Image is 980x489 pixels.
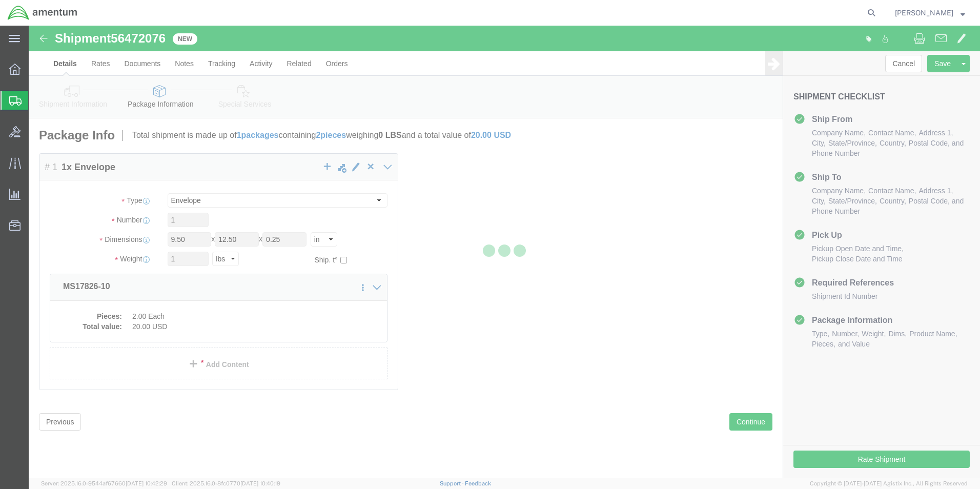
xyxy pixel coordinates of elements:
[240,480,280,486] span: [DATE] 10:40:19
[465,480,491,486] a: Feedback
[126,480,167,486] span: [DATE] 10:42:29
[440,480,465,486] a: Support
[894,7,966,19] button: [PERSON_NAME]
[895,7,953,18] span: ADRIAN RODRIGUEZ, JR
[41,480,167,486] span: Server: 2025.16.0-9544af67660
[810,479,968,488] span: Copyright © [DATE]-[DATE] Agistix Inc., All Rights Reserved
[172,480,280,486] span: Client: 2025.16.0-8fc0770
[7,5,78,21] img: logo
